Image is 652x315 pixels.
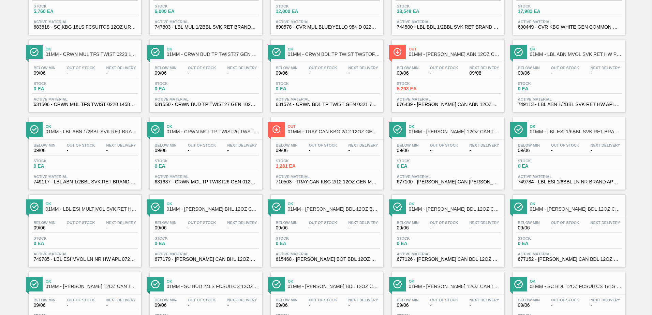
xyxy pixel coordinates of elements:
[397,225,419,230] span: 09/06
[591,221,620,225] span: Next Delivery
[276,175,378,179] span: Active Material
[67,66,95,70] span: Out Of Stock
[518,221,540,225] span: Below Min
[518,252,620,256] span: Active Material
[46,129,138,134] span: 01MM - LBL ABN 1/2BBL SVK RET BRAND PPS #4
[397,9,445,14] span: 33,548 EA
[530,207,622,212] span: 01MM - CARR BDL 12OZ CAN TWNSTK 36/12 CAN
[145,190,266,267] a: ÍconeOk01MM - [PERSON_NAME] BHL 12OZ CAN 12/12 CAN FISHING PROMOBelow Min09/06Out Of Stock-Next D...
[276,159,324,163] span: Stock
[167,207,259,212] span: 01MM - CARR BHL 12OZ CAN 12/12 CAN FISHING PROMO
[276,20,378,24] span: Active Material
[155,257,257,262] span: 677179 - CARR CAN BHL 12OZ FISHING CAN PK 12/12 C
[288,284,380,289] span: 01MM - CARR BDL 12OZ CAN 12/12 SUMMER PROMO CAN PK
[155,86,203,91] span: 0 EA
[393,202,402,211] img: Ícone
[34,81,81,86] span: Stock
[276,252,378,256] span: Active Material
[34,86,81,91] span: 0 EA
[470,221,499,225] span: Next Delivery
[155,102,257,107] span: 631550 - CRWN BUD TP TWIST27 GEN 1020 75# 1-COLR
[397,241,445,246] span: 0 EA
[30,280,39,288] img: Ícone
[518,148,540,153] span: 09/06
[106,71,136,76] span: -
[518,241,566,246] span: 0 EA
[34,175,136,179] span: Active Material
[430,303,458,308] span: -
[167,202,259,206] span: Ok
[276,221,298,225] span: Below Min
[349,71,378,76] span: -
[551,66,579,70] span: Out Of Stock
[397,148,419,153] span: 09/06
[34,25,136,30] span: 683618 - SC KBG 18LS FCSUITCS 12OZ URL AND QR COD
[397,175,499,179] span: Active Material
[145,112,266,190] a: ÍconeOk01MM - CRWN MCL TP TWIST26 TWSTOFF 12 OZ 26MM 70 LBBelow Min09/06Out Of Stock-Next Deliver...
[276,298,298,302] span: Below Min
[30,125,39,134] img: Ícone
[430,221,458,225] span: Out Of Stock
[397,159,445,163] span: Stock
[591,148,620,153] span: -
[430,225,458,230] span: -
[272,125,281,134] img: Ícone
[309,221,337,225] span: Out Of Stock
[288,207,380,212] span: 01MM - CARR BDL 12OZ BOT BSKT 6/12 LN - VBI
[34,236,81,240] span: Stock
[155,298,177,302] span: Below Min
[518,257,620,262] span: 677152 - CARR CAN BDL 12OZ 2025 TWNSTK 36/12 CAN
[397,66,419,70] span: Below Min
[227,225,257,230] span: -
[349,148,378,153] span: -
[155,225,177,230] span: 09/06
[276,81,324,86] span: Stock
[397,164,445,169] span: 0 EA
[67,143,95,147] span: Out Of Stock
[167,129,259,134] span: 01MM - CRWN MCL TP TWIST26 TWSTOFF 12 OZ 26MM 70 LB
[34,159,81,163] span: Stock
[151,202,160,211] img: Ícone
[518,71,540,76] span: 09/06
[309,143,337,147] span: Out Of Stock
[155,148,177,153] span: 09/06
[188,225,216,230] span: -
[409,52,501,57] span: 01MM - CARR ABN 12OZ CAN TWNSTK 30/12 CAN AQUEOUS
[518,298,540,302] span: Below Min
[34,225,56,230] span: 09/06
[155,9,203,14] span: 6,000 EA
[288,124,380,129] span: Out
[276,4,324,8] span: Stock
[309,225,337,230] span: -
[272,48,281,56] img: Ícone
[591,66,620,70] span: Next Delivery
[34,102,136,107] span: 631506 - CRWN MUL TFS TWIST 0220 1458-H 3-COLR TW
[470,148,499,153] span: -
[518,164,566,169] span: 0 EA
[430,148,458,153] span: -
[266,190,387,267] a: ÍconeOk01MM - [PERSON_NAME] BDL 12OZ BOT BSKT 6/12 LN - VBIBelow Min09/06Out Of Stock-Next Delive...
[276,236,324,240] span: Stock
[227,143,257,147] span: Next Delivery
[188,143,216,147] span: Out Of Stock
[518,66,540,70] span: Below Min
[518,9,566,14] span: 17,982 EA
[288,129,380,134] span: 01MM - TRAY CAN KBG 2/12 12OZ GEN MW 1023-L 032
[46,124,138,129] span: Ok
[30,48,39,56] img: Ícone
[276,25,378,30] span: 690578 - CVR MUL BLUE/YELLO 984-D 0220 465 ABIDRM
[155,25,257,30] span: 747803 - LBL MUL 1/2BBL SVK RET BRAND PPS 0220 #4
[514,280,523,288] img: Ícone
[34,97,136,101] span: Active Material
[276,71,298,76] span: 09/06
[106,221,136,225] span: Next Delivery
[272,280,281,288] img: Ícone
[188,66,216,70] span: Out Of Stock
[409,207,501,212] span: 01MM - CARR BDL 12OZ CAN 30/12 SUMMER PROMO CAN PK
[155,159,203,163] span: Stock
[397,257,499,262] span: 677126 - CARR CAN BDL 12OZ SUMMER TWNSTK 30/12 CA
[276,97,378,101] span: Active Material
[387,35,508,112] a: ÍconeOut01MM - [PERSON_NAME] ABN 12OZ CAN TWNSTK 30/12 CAN AQUEOUSBelow Min09/06Out Of Stock-Next...
[106,225,136,230] span: -
[155,179,257,184] span: 631637 - CRWN MCL TP TWIST26 GEN 0123 TWSTOFF 12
